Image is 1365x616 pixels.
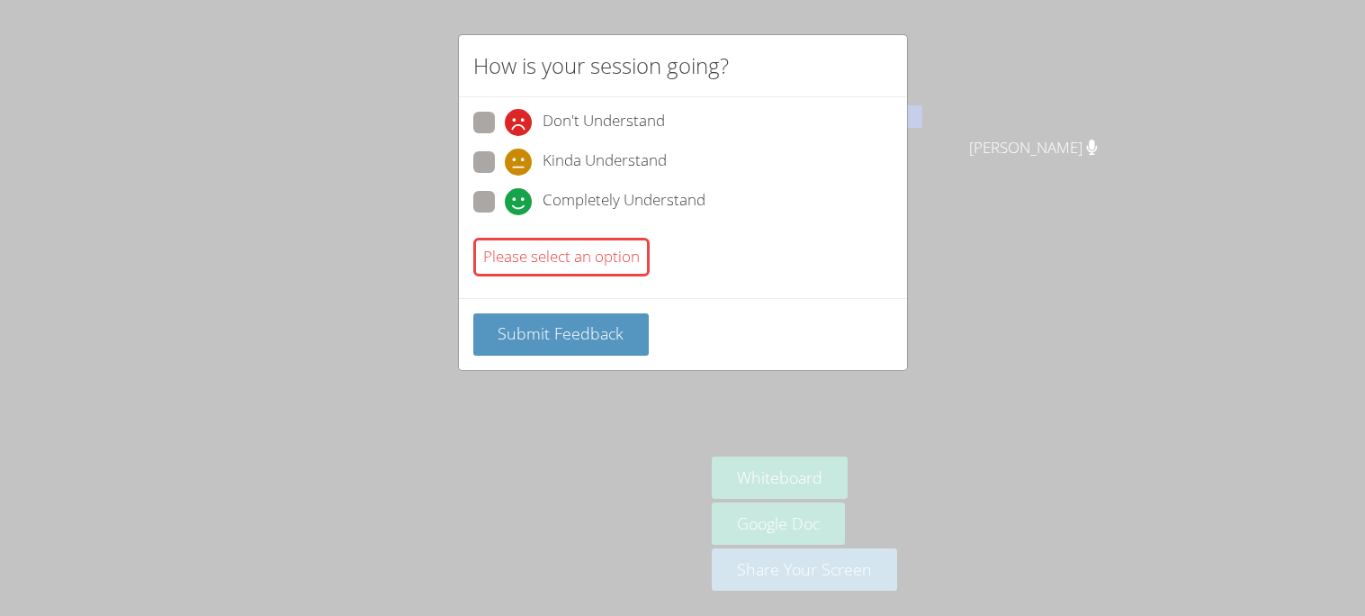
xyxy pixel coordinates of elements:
[543,149,667,176] span: Kinda Understand
[473,238,650,276] div: Please select an option
[498,322,624,344] span: Submit Feedback
[543,109,665,136] span: Don't Understand
[473,313,650,356] button: Submit Feedback
[543,188,705,215] span: Completely Understand
[473,50,729,82] h2: How is your session going?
